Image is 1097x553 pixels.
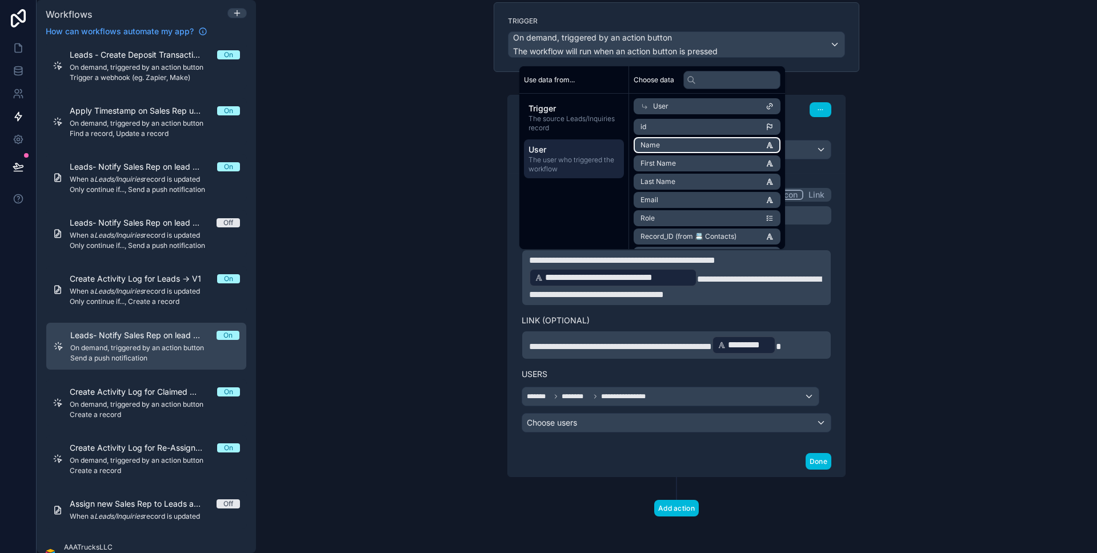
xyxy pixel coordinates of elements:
[776,190,803,200] button: Icon
[508,17,845,26] label: Trigger
[806,453,831,470] button: Done
[519,94,628,183] div: scrollable content
[529,144,619,155] span: User
[653,102,668,111] span: User
[508,31,845,58] button: On demand, triggered by an action buttonThe workflow will run when an action button is pressed
[522,368,831,380] label: Users
[803,190,830,200] button: Link
[522,315,831,326] label: Link (optional)
[46,9,92,20] span: Workflows
[529,114,619,133] span: The source Leads/Inquiries record
[513,46,718,56] span: The workflow will run when an action button is pressed
[529,155,619,174] span: The user who triggered the workflow
[654,500,699,516] button: Add action
[522,414,831,432] div: Choose users
[513,32,672,43] span: On demand, triggered by an action button
[522,413,831,432] button: Choose users
[529,103,619,114] span: Trigger
[524,75,575,85] span: Use data from...
[634,75,674,85] span: Choose data
[41,26,212,37] a: How can workflows automate my app?
[46,26,194,37] span: How can workflows automate my app?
